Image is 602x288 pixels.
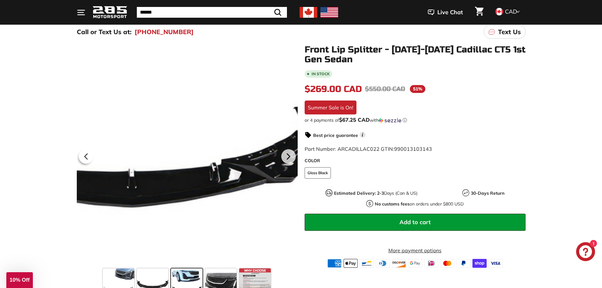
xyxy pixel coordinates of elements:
[305,247,526,254] a: More payment options
[305,45,526,64] h1: Front Lip Splitter - [DATE]-[DATE] Cadillac CT5 1st Gen Sedan
[327,259,342,268] img: american_express
[135,27,194,37] a: [PHONE_NUMBER]
[379,118,401,123] img: Sezzle
[424,259,438,268] img: ideal
[93,5,127,20] img: Logo_285_Motorsport_areodynamics_components
[77,27,131,37] p: Call or Text Us at:
[392,259,406,268] img: discover
[365,85,405,93] span: $550.00 CAD
[313,132,358,138] strong: Best price guarantee
[344,259,358,268] img: apple_pay
[360,132,366,138] span: i
[305,101,356,114] div: Summer Sale is On!
[305,84,362,95] span: $269.00 CAD
[574,242,597,263] inbox-online-store-chat: Shopify online store chat
[375,201,410,207] strong: No customs fees
[375,201,464,207] p: on orders under $800 USD
[305,117,526,123] div: or 4 payments of$67.25 CADwithSezzle Click to learn more about Sezzle
[498,27,521,37] p: Text Us
[360,259,374,268] img: bancontact
[420,4,471,20] button: Live Chat
[437,8,463,16] span: Live Chat
[399,218,431,226] span: Add to cart
[489,259,503,268] img: visa
[305,157,526,164] label: COLOR
[408,259,422,268] img: google_pay
[9,277,29,283] span: 10% Off
[376,259,390,268] img: diners_club
[394,146,432,152] span: 990013103143
[305,117,526,123] div: or 4 payments of with
[456,259,471,268] img: paypal
[305,214,526,231] button: Add to cart
[6,272,33,288] div: 10% Off
[505,8,517,15] span: CAD
[334,190,417,197] p: Days (Can & US)
[305,146,432,152] span: Part Number: ARCADILLAC022 GTIN:
[339,116,370,123] span: $67.25 CAD
[312,72,330,76] b: In stock
[410,85,425,93] span: 51%
[334,190,384,196] strong: Estimated Delivery: 2-3
[471,190,504,196] strong: 30-Days Return
[484,25,526,39] a: Text Us
[137,7,287,18] input: Search
[471,2,487,23] a: Cart
[472,259,487,268] img: shopify_pay
[440,259,454,268] img: master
